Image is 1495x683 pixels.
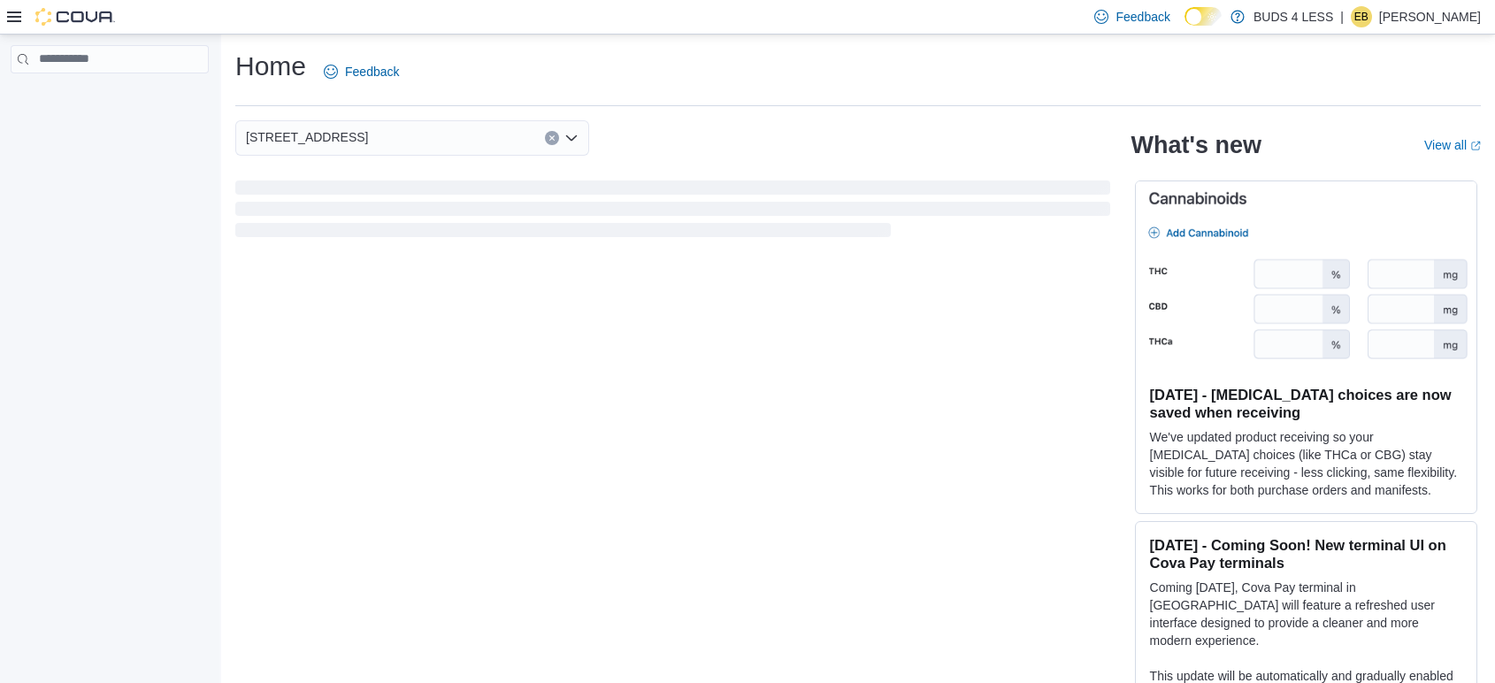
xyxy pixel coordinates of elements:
[246,127,368,148] span: [STREET_ADDRESS]
[1340,6,1344,27] p: |
[545,131,559,145] button: Clear input
[1184,7,1222,26] input: Dark Mode
[1150,536,1462,572] h3: [DATE] - Coming Soon! New terminal UI on Cova Pay terminals
[317,54,406,89] a: Feedback
[345,63,399,81] span: Feedback
[11,77,209,119] nav: Complex example
[1379,6,1481,27] p: [PERSON_NAME]
[235,49,306,84] h1: Home
[1470,141,1481,151] svg: External link
[1150,579,1462,649] p: Coming [DATE], Cova Pay terminal in [GEOGRAPHIC_DATA] will feature a refreshed user interface des...
[1351,6,1372,27] div: Elisabeth Brown
[1184,26,1185,27] span: Dark Mode
[1115,8,1169,26] span: Feedback
[235,184,1110,241] span: Loading
[1131,131,1261,159] h2: What's new
[1150,386,1462,421] h3: [DATE] - [MEDICAL_DATA] choices are now saved when receiving
[564,131,579,145] button: Open list of options
[1424,138,1481,152] a: View allExternal link
[1354,6,1368,27] span: EB
[35,8,115,26] img: Cova
[1150,428,1462,499] p: We've updated product receiving so your [MEDICAL_DATA] choices (like THCa or CBG) stay visible fo...
[1253,6,1333,27] p: BUDS 4 LESS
